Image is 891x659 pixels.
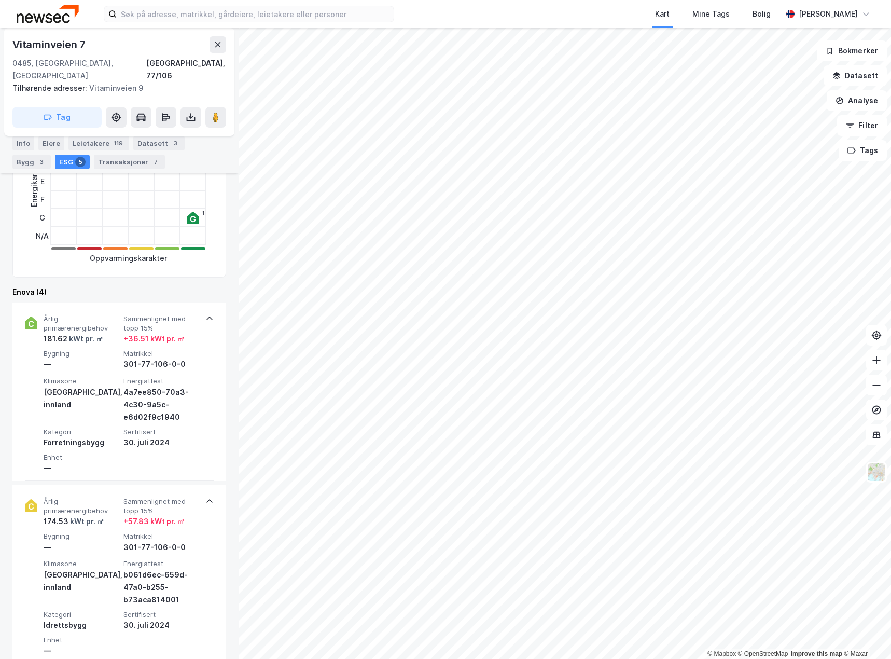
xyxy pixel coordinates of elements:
div: [GEOGRAPHIC_DATA], innland [44,569,119,594]
span: Sertifisert [123,428,199,436]
div: 3 [36,157,47,167]
div: Bygg [12,155,51,169]
button: Datasett [824,65,887,86]
div: 301-77-106-0-0 [123,358,199,370]
div: N/A [36,227,49,245]
span: Bygning [44,349,119,358]
span: Bygning [44,532,119,541]
a: Mapbox [707,650,736,657]
div: 5 [75,157,86,167]
div: 181.62 [44,333,103,345]
span: Energiattest [123,377,199,386]
img: Z [867,462,886,482]
a: Improve this map [791,650,842,657]
div: Energikarakter [28,155,40,207]
div: Transaksjoner [94,155,165,169]
div: Mine Tags [692,8,730,20]
button: Tags [839,140,887,161]
div: — [44,541,119,554]
div: Kart [655,8,670,20]
div: Kontrollprogram for chat [839,609,891,659]
button: Bokmerker [817,40,887,61]
div: 30. juli 2024 [123,436,199,449]
div: 0485, [GEOGRAPHIC_DATA], [GEOGRAPHIC_DATA] [12,57,146,82]
div: ESG [55,155,90,169]
span: Kategori [44,428,119,436]
button: Filter [837,115,887,136]
div: E [36,172,49,190]
div: 7 [150,157,161,167]
div: + 57.83 kWt pr. ㎡ [123,515,185,528]
div: kWt pr. ㎡ [68,515,104,528]
div: Vitaminveien 7 [12,36,88,53]
div: 4a7ee850-70a3-4c30-9a5c-e6d02f9c1940 [123,386,199,423]
div: Datasett [133,136,185,150]
input: Søk på adresse, matrikkel, gårdeiere, leietakere eller personer [117,6,394,22]
span: Matrikkel [123,349,199,358]
span: Sammenlignet med topp 15% [123,314,199,333]
iframe: Chat Widget [839,609,891,659]
div: Leietakere [68,136,129,150]
a: OpenStreetMap [738,650,788,657]
div: kWt pr. ㎡ [67,333,103,345]
div: Bolig [753,8,771,20]
span: Enhet [44,453,119,462]
div: Idrettsbygg [44,619,119,631]
button: Analyse [827,90,887,111]
div: Enova (4) [12,286,226,298]
div: b061d6ec-659d-47a0-b255-b73aca814001 [123,569,199,606]
span: Kategori [44,610,119,619]
span: Matrikkel [123,532,199,541]
span: Tilhørende adresser: [12,84,89,92]
div: [GEOGRAPHIC_DATA], 77/106 [146,57,226,82]
div: Forretningsbygg [44,436,119,449]
div: [PERSON_NAME] [799,8,858,20]
div: Vitaminveien 9 [12,82,218,94]
div: Info [12,136,34,150]
span: Sammenlignet med topp 15% [123,497,199,515]
div: 3 [170,138,180,148]
div: 119 [112,138,125,148]
div: + 36.51 kWt pr. ㎡ [123,333,185,345]
div: [GEOGRAPHIC_DATA], innland [44,386,119,411]
div: — [44,462,119,474]
div: Oppvarmingskarakter [90,252,167,265]
div: 1 [202,210,204,216]
div: — [44,358,119,370]
div: F [36,190,49,209]
img: newsec-logo.f6e21ccffca1b3a03d2d.png [17,5,79,23]
span: Energiattest [123,559,199,568]
span: Årlig primærenergibehov [44,497,119,515]
span: Årlig primærenergibehov [44,314,119,333]
div: 174.53 [44,515,104,528]
div: Eiere [38,136,64,150]
div: — [44,644,119,657]
button: Tag [12,107,102,128]
span: Sertifisert [123,610,199,619]
span: Enhet [44,636,119,644]
div: 30. juli 2024 [123,619,199,631]
div: G [36,209,49,227]
div: 301-77-106-0-0 [123,541,199,554]
span: Klimasone [44,377,119,386]
span: Klimasone [44,559,119,568]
